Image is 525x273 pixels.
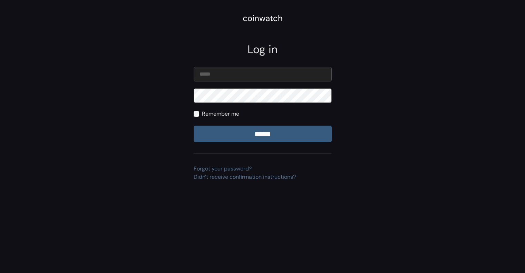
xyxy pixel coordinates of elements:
[243,16,283,23] a: coinwatch
[194,173,296,181] a: Didn't receive confirmation instructions?
[243,12,283,25] div: coinwatch
[194,165,252,172] a: Forgot your password?
[194,43,332,56] h2: Log in
[202,110,239,118] label: Remember me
